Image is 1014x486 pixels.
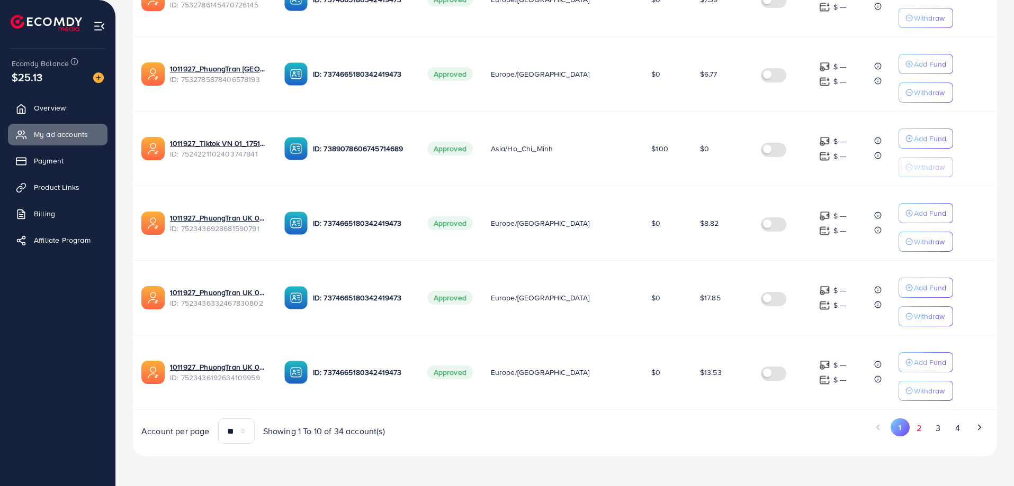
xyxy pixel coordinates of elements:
[819,210,830,222] img: top-up amount
[970,418,989,436] button: Go to next page
[914,58,946,70] p: Add Fund
[833,1,847,13] p: $ ---
[899,82,953,103] button: Withdraw
[34,155,64,166] span: Payment
[700,367,722,378] span: $13.53
[170,213,267,234] div: <span class='underline'>1011927_PhuongTran UK 07_1751686736496</span></br>7523436928681590791
[914,132,946,145] p: Add Fund
[170,138,267,149] a: 1011927_Tiktok VN 01_1751869264216
[700,69,717,79] span: $6.77
[141,286,165,309] img: ic-ads-acc.e4c84228.svg
[833,135,847,148] p: $ ---
[833,75,847,88] p: $ ---
[819,285,830,296] img: top-up amount
[34,103,66,113] span: Overview
[819,300,830,311] img: top-up amount
[284,137,308,160] img: ic-ba-acc.ded83a64.svg
[833,60,847,73] p: $ ---
[899,129,953,149] button: Add Fund
[914,356,946,369] p: Add Fund
[170,298,267,308] span: ID: 7523436332467830802
[141,62,165,86] img: ic-ads-acc.e4c84228.svg
[899,232,953,252] button: Withdraw
[948,418,967,438] button: Go to page 4
[819,2,830,13] img: top-up amount
[8,124,107,145] a: My ad accounts
[651,143,668,154] span: $100
[651,218,660,228] span: $0
[170,149,267,159] span: ID: 7524221102403747841
[910,418,929,438] button: Go to page 2
[700,218,719,228] span: $8.82
[170,362,267,372] a: 1011927_PhuongTran UK 05_1751686636031
[12,58,69,69] span: Ecomdy Balance
[899,54,953,74] button: Add Fund
[427,142,473,155] span: Approved
[969,438,1006,478] iframe: Chat
[8,97,107,118] a: Overview
[170,138,267,160] div: <span class='underline'>1011927_Tiktok VN 01_1751869264216</span></br>7524221102403747841
[899,203,953,223] button: Add Fund
[899,157,953,177] button: Withdraw
[12,69,42,85] span: $25.13
[284,286,308,309] img: ic-ba-acc.ded83a64.svg
[93,72,104,83] img: image
[914,281,946,294] p: Add Fund
[170,287,267,309] div: <span class='underline'>1011927_PhuongTran UK 06_1751686684359</span></br>7523436332467830802
[833,150,847,162] p: $ ---
[573,418,989,438] ul: Pagination
[914,86,945,99] p: Withdraw
[891,418,909,436] button: Go to page 1
[899,278,953,298] button: Add Fund
[491,292,590,303] span: Europe/[GEOGRAPHIC_DATA]
[833,359,847,371] p: $ ---
[833,299,847,311] p: $ ---
[313,142,410,155] p: ID: 7389078606745714689
[141,137,165,160] img: ic-ads-acc.e4c84228.svg
[427,67,473,81] span: Approved
[819,76,830,87] img: top-up amount
[833,373,847,386] p: $ ---
[313,217,410,230] p: ID: 7374665180342419473
[284,212,308,235] img: ic-ba-acc.ded83a64.svg
[819,360,830,371] img: top-up amount
[427,216,473,230] span: Approved
[170,372,267,383] span: ID: 7523436192634109959
[170,362,267,383] div: <span class='underline'>1011927_PhuongTran UK 05_1751686636031</span></br>7523436192634109959
[651,292,660,303] span: $0
[899,8,953,28] button: Withdraw
[8,177,107,198] a: Product Links
[914,235,945,248] p: Withdraw
[914,384,945,397] p: Withdraw
[170,63,267,74] a: 1011927_PhuongTran [GEOGRAPHIC_DATA] 08_1753863400059
[899,306,953,326] button: Withdraw
[427,291,473,305] span: Approved
[700,292,721,303] span: $17.85
[899,352,953,372] button: Add Fund
[833,224,847,237] p: $ ---
[141,361,165,384] img: ic-ads-acc.e4c84228.svg
[141,212,165,235] img: ic-ads-acc.e4c84228.svg
[8,203,107,224] a: Billing
[700,143,709,154] span: $0
[929,418,948,438] button: Go to page 3
[914,207,946,219] p: Add Fund
[313,291,410,304] p: ID: 7374665180342419473
[819,151,830,162] img: top-up amount
[819,225,830,236] img: top-up amount
[284,62,308,86] img: ic-ba-acc.ded83a64.svg
[34,129,88,140] span: My ad accounts
[141,425,210,437] span: Account per page
[170,74,267,85] span: ID: 7532785878406578193
[427,365,473,379] span: Approved
[11,15,82,31] img: logo
[284,361,308,384] img: ic-ba-acc.ded83a64.svg
[170,63,267,85] div: <span class='underline'>1011927_PhuongTran UK 08_1753863400059</span></br>7532785878406578193
[491,367,590,378] span: Europe/[GEOGRAPHIC_DATA]
[833,209,847,222] p: $ ---
[819,374,830,386] img: top-up amount
[914,310,945,323] p: Withdraw
[819,136,830,147] img: top-up amount
[93,20,105,32] img: menu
